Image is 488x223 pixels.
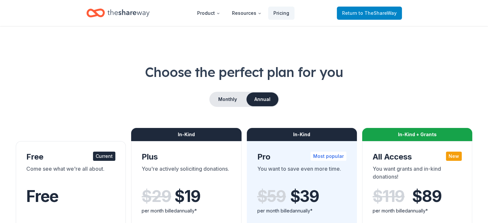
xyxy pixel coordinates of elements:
[26,186,58,206] span: Free
[359,10,397,16] span: to TheShareWay
[246,92,278,106] button: Annual
[257,207,346,215] div: per month billed annually*
[257,165,346,183] div: You want to save even more time.
[26,165,115,183] div: Come see what we're all about.
[311,152,346,161] div: Most popular
[174,187,200,206] span: $ 19
[373,165,462,183] div: You want grants and in-kind donations!
[131,128,241,141] div: In-Kind
[210,92,245,106] button: Monthly
[373,207,462,215] div: per month billed annually*
[227,7,267,20] button: Resources
[290,187,319,206] span: $ 39
[373,152,462,162] div: All Access
[16,63,472,81] h1: Choose the perfect plan for you
[142,165,231,183] div: You're actively soliciting donations.
[192,7,225,20] button: Product
[337,7,402,20] a: Returnto TheShareWay
[257,152,346,162] div: Pro
[412,187,441,206] span: $ 89
[86,5,150,21] a: Home
[342,9,397,17] span: Return
[192,5,294,21] nav: Main
[93,152,115,161] div: Current
[268,7,294,20] a: Pricing
[142,207,231,215] div: per month billed annually*
[26,152,115,162] div: Free
[142,152,231,162] div: Plus
[362,128,472,141] div: In-Kind + Grants
[247,128,357,141] div: In-Kind
[446,152,462,161] div: New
